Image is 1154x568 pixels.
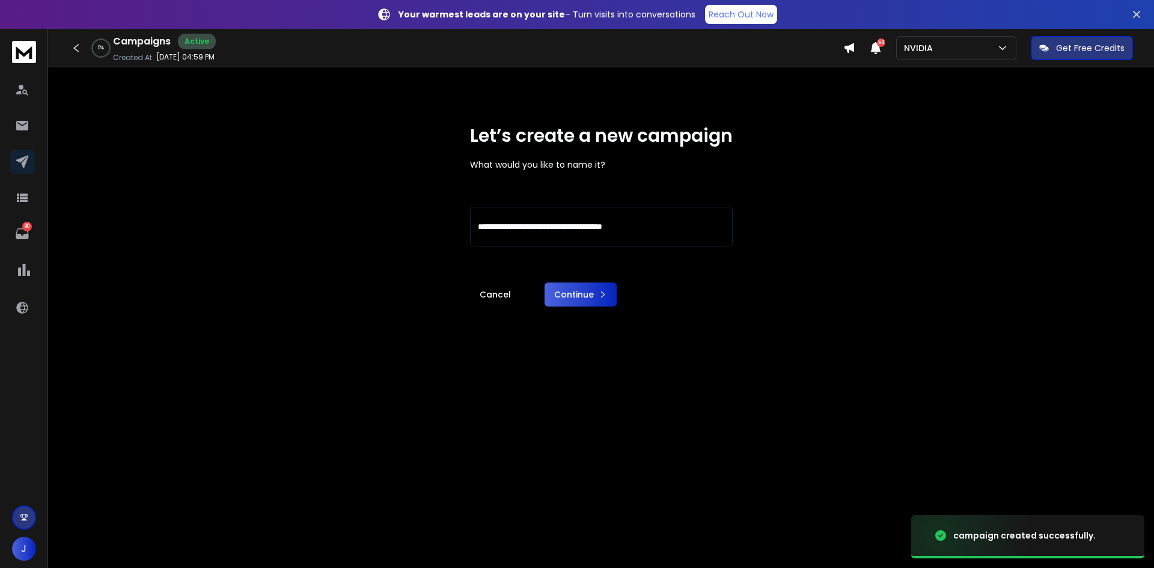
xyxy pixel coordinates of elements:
p: Get Free Credits [1056,42,1125,54]
p: 0 % [98,44,104,52]
p: Reach Out Now [709,8,774,20]
span: 50 [877,38,885,47]
strong: Your warmest leads are on your site [398,8,565,20]
h1: Campaigns [113,34,171,49]
p: 90 [22,222,32,231]
p: Created At: [113,53,154,63]
p: NVIDIA [904,42,938,54]
a: Reach Out Now [705,5,777,24]
h1: Let’s create a new campaign [470,125,733,147]
p: What would you like to name it? [470,159,733,171]
button: Continue [545,282,617,307]
button: Get Free Credits [1031,36,1133,60]
button: J [12,537,36,561]
div: Active [178,34,216,49]
div: campaign created successfully. [953,530,1096,542]
img: logo [12,41,36,63]
p: [DATE] 04:59 PM [156,52,215,62]
a: Cancel [470,282,521,307]
a: 90 [10,222,34,246]
p: – Turn visits into conversations [398,8,695,20]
